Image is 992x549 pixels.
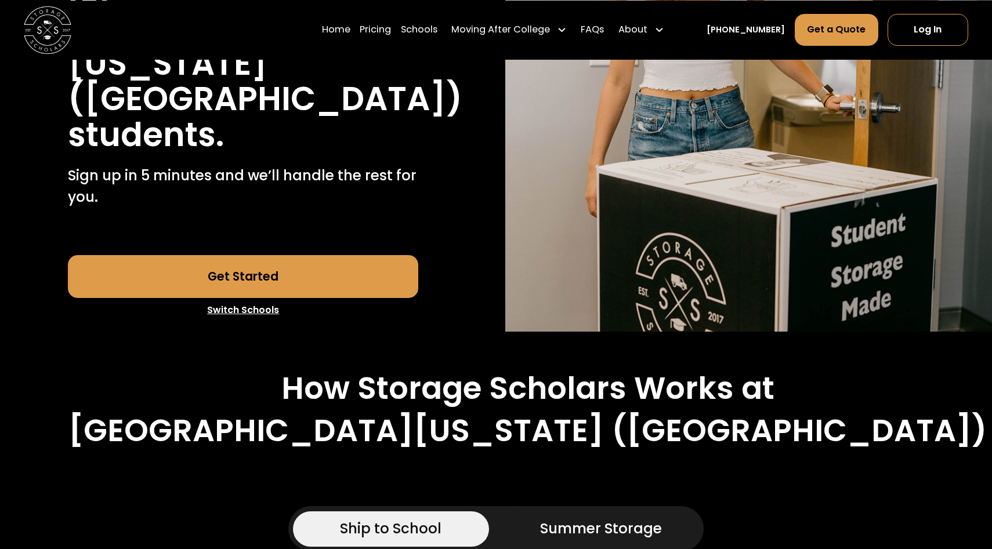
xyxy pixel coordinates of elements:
[447,13,571,46] div: Moving After College
[795,14,878,46] a: Get a Quote
[68,412,987,449] h2: [GEOGRAPHIC_DATA][US_STATE] ([GEOGRAPHIC_DATA])
[888,14,968,46] a: Log In
[360,13,391,46] a: Pricing
[68,10,462,118] h1: [GEOGRAPHIC_DATA][US_STATE] ([GEOGRAPHIC_DATA])
[614,13,669,46] div: About
[24,6,71,53] img: Storage Scholars main logo
[451,23,550,37] div: Moving After College
[281,370,774,407] h2: How Storage Scholars Works at
[68,298,418,322] a: Switch Schools
[68,117,224,153] h1: students.
[540,518,662,540] div: Summer Storage
[707,23,785,35] a: [PHONE_NUMBER]
[68,255,418,298] a: Get Started
[401,13,437,46] a: Schools
[581,13,604,46] a: FAQs
[68,165,418,208] p: Sign up in 5 minutes and we’ll handle the rest for you.
[322,13,350,46] a: Home
[340,518,441,540] div: Ship to School
[618,23,647,37] div: About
